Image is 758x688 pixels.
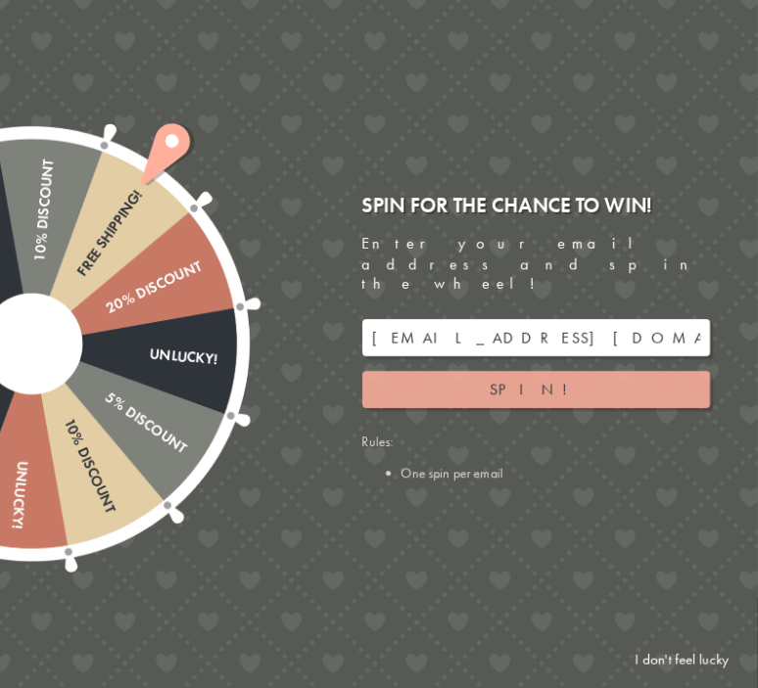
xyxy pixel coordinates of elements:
[7,344,40,530] div: Unlucky!
[362,234,710,295] div: Enter your email address and spin the wheel!
[362,433,710,482] div: Rules:
[625,642,738,678] a: I don't feel lucky
[24,341,118,516] div: 10% Discount
[362,371,710,408] button: Spin!
[30,336,217,369] div: Unlucky!
[24,187,145,349] div: Free shipping!
[490,379,583,399] span: Spin!
[402,464,710,482] li: One spin per email
[362,319,710,356] input: Your email
[23,158,56,344] div: 10% Discount
[362,192,710,218] div: Spin for the chance to win!
[27,257,203,351] div: 20% Discount
[26,337,189,457] div: 5% Discount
